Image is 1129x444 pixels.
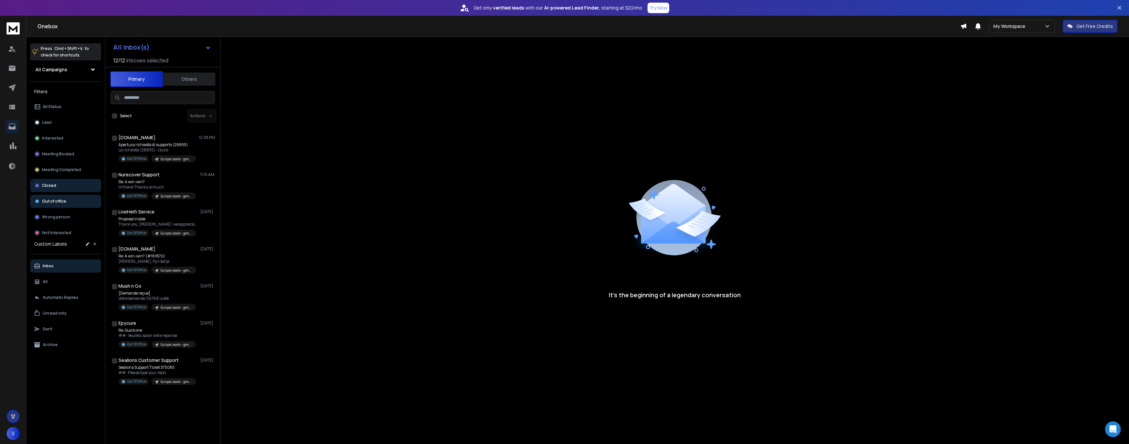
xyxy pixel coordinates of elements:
button: Meeting Completed [30,163,101,176]
p: Europe Leads - general emails [supplements] [160,268,192,273]
p: Out Of Office [127,231,146,235]
p: Apertura richiesta di supporto (28855) [118,142,196,147]
label: Select [120,113,132,119]
p: ##- Please type your reply [118,370,196,375]
p: Archive [43,342,58,347]
p: 12:38 PM [199,135,215,140]
p: Votre demande (10783) a été [118,296,196,301]
p: Out Of Office [127,156,146,161]
p: Proposal inside [118,216,197,222]
button: Others [163,72,215,86]
p: Europe Leads - general emails [supplements] [160,342,192,347]
p: Hi there! Thanks so much [118,185,196,190]
p: La richiesta (28855) - Quick [118,147,196,153]
p: Re: Quick one [118,328,196,333]
p: Europe Leads - general emails [supplements] [160,231,192,236]
p: Wrong person [42,214,70,220]
span: 12 / 12 [113,56,125,64]
h1: Epycure [118,320,136,326]
p: Out Of Office [127,342,146,347]
strong: verified leads [493,5,524,11]
button: Closed [30,179,101,192]
button: Lead [30,116,101,129]
p: Unread only [43,311,67,316]
p: Interested [42,136,63,141]
p: My Workspace [993,23,1028,30]
p: [Demande reçue] [118,291,196,296]
p: [DATE] [200,283,215,289]
h3: Custom Labels [34,241,67,247]
p: Re: A win-win? (#161870) [118,254,196,259]
button: Get Free Credits [1063,20,1118,33]
h1: Mush n Go [118,283,141,289]
button: Primary [110,71,163,87]
button: Automatic Replies [30,291,101,304]
span: Cmd + Shift + k [53,45,83,52]
button: All Campaigns [30,63,101,76]
p: Out of office [42,199,66,204]
p: Out Of Office [127,268,146,273]
p: [DATE] [200,358,215,363]
h1: [DOMAIN_NAME] [118,134,156,141]
p: [DATE] [200,209,215,214]
p: Press to check for shortcuts. [41,45,89,58]
p: Europe Leads - general emails [supplements] [160,194,192,199]
p: [DATE] [200,321,215,326]
button: Archive [30,338,101,351]
p: Sealions Support Ticket 375085 [118,365,196,370]
h1: Sealions Customer Support [118,357,179,364]
p: 11:15 AM [200,172,215,177]
p: Inbox [43,263,53,269]
button: Not Interested [30,226,101,239]
button: Try Now [648,3,669,13]
p: Thank you, [PERSON_NAME], we appreciate [118,222,197,227]
p: Re: A win-win? [118,179,196,185]
p: Get only with our starting at $22/mo [474,5,642,11]
p: Out Of Office [127,193,146,198]
p: Out Of Office [127,305,146,310]
button: Meeting Booked [30,147,101,161]
p: Not Interested [42,230,71,235]
strong: AI-powered Lead Finder, [544,5,600,11]
p: Out Of Office [127,379,146,384]
p: Try Now [650,5,667,11]
p: [PERSON_NAME], Fijn dat je [118,259,196,264]
button: All Inbox(s) [108,41,216,54]
button: All [30,275,101,288]
button: Sent [30,322,101,336]
p: Get Free Credits [1076,23,1113,30]
button: Interested [30,132,101,145]
p: Europe Leads - general emails [supplements] [160,305,192,310]
button: V [7,427,20,440]
p: All [43,279,48,284]
p: Automatic Replies [43,295,78,300]
h1: Onebox [37,22,960,30]
p: Meeting Completed [42,167,81,172]
h3: Inboxes selected [126,56,168,64]
button: Inbox [30,259,101,273]
p: All Status [43,104,61,109]
h1: LiveHelfi Service [118,209,155,215]
p: Meeting Booked [42,151,74,157]
img: logo [7,22,20,34]
h3: Filters [30,87,101,96]
p: It’s the beginning of a legendary conversation [609,290,741,300]
button: Unread only [30,307,101,320]
button: All Status [30,100,101,113]
div: Open Intercom Messenger [1105,421,1121,437]
p: ##- Veuillez saisir votre réponse [118,333,196,338]
h1: All Inbox(s) [113,44,150,51]
p: [DATE] [200,246,215,252]
button: Wrong person [30,211,101,224]
h1: Nurecover Support [118,171,160,178]
p: Lead [42,120,52,125]
p: Europe Leads - general emails [supplements] [160,157,192,162]
h1: [DOMAIN_NAME] [118,246,156,252]
p: Europe Leads - general emails [supplements] [160,379,192,384]
h1: All Campaigns [35,66,67,73]
p: Closed [42,183,56,188]
button: Out of office [30,195,101,208]
p: Sent [43,326,52,332]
